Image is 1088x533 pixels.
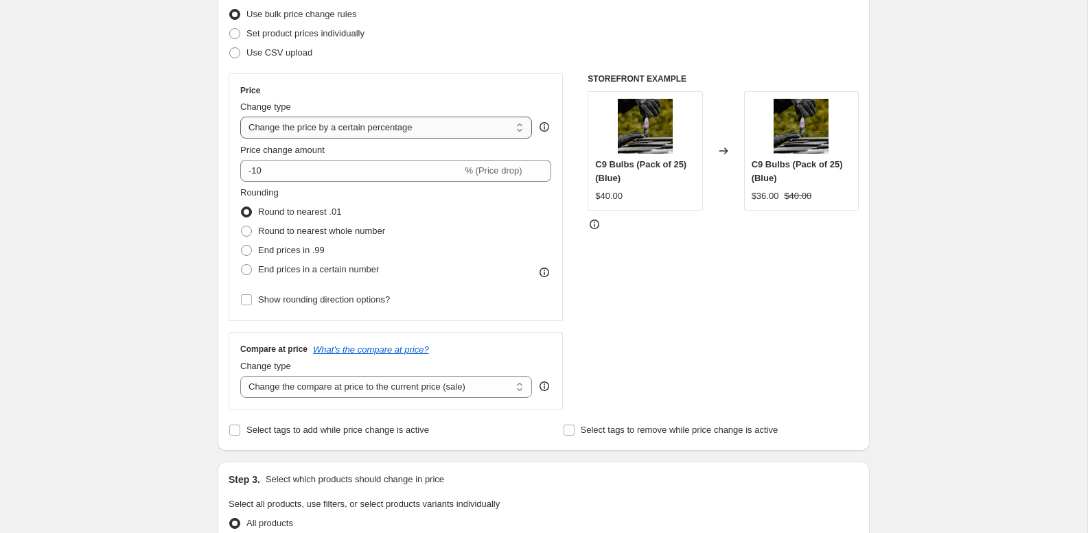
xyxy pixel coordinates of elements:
span: C9 Bulbs (Pack of 25) (Blue) [752,159,843,183]
span: End prices in .99 [258,245,325,255]
span: Use bulk price change rules [246,9,356,19]
h3: Compare at price [240,344,308,355]
span: Select tags to add while price change is active [246,425,429,435]
span: End prices in a certain number [258,264,379,274]
p: Select which products should change in price [266,473,444,486]
h6: STOREFRONT EXAMPLE [588,73,859,84]
span: Price change amount [240,145,325,155]
span: Use CSV upload [246,47,312,58]
img: BSL-HOLIDAY_08A3231_80x.png [774,99,829,154]
img: BSL-HOLIDAY_08A3231_80x.png [618,99,673,154]
span: Set product prices individually [246,28,364,38]
input: -15 [240,160,462,182]
span: C9 Bulbs (Pack of 25) (Blue) [595,159,686,183]
span: Show rounding direction options? [258,294,390,305]
div: $40.00 [595,189,623,203]
div: help [537,120,551,134]
span: Change type [240,102,291,112]
span: % (Price drop) [465,165,522,176]
span: Rounding [240,187,279,198]
span: Select all products, use filters, or select products variants individually [229,499,500,509]
span: All products [246,518,293,528]
strike: $40.00 [784,189,811,203]
div: $36.00 [752,189,779,203]
div: help [537,379,551,393]
span: Change type [240,361,291,371]
span: Select tags to remove while price change is active [581,425,778,435]
span: Round to nearest whole number [258,226,385,236]
h2: Step 3. [229,473,260,486]
span: Round to nearest .01 [258,206,341,217]
h3: Price [240,85,260,96]
button: What's the compare at price? [313,344,429,355]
